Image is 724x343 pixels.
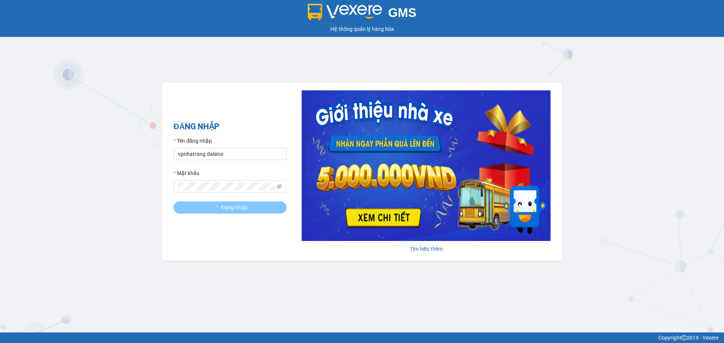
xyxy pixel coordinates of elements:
[388,6,416,20] span: GMS
[681,335,687,340] span: copyright
[213,205,221,210] span: loading
[173,137,212,145] label: Tên đăng nhập
[173,148,287,160] input: Tên đăng nhập
[173,169,199,177] label: Mật khẩu
[173,120,287,133] h2: ĐĂNG NHẬP
[173,201,287,213] button: Đăng nhập
[2,25,722,33] div: Hệ thống quản lý hàng hóa
[302,90,551,241] img: banner-0
[308,4,382,20] img: logo 2
[178,182,275,191] input: Mật khẩu
[6,334,718,342] div: Copyright 2019 - Vexere
[221,203,247,212] span: Đăng nhập
[277,184,282,189] span: eye-invisible
[308,11,417,17] a: GMS
[302,245,551,253] div: Tìm hiểu thêm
